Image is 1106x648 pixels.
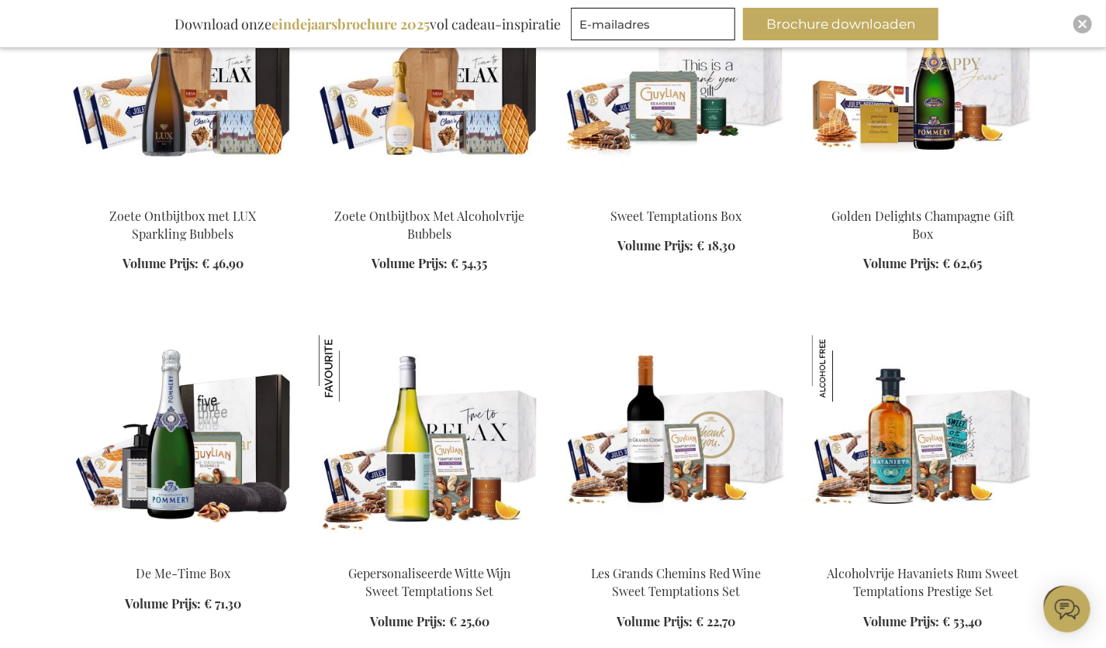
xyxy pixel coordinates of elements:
span: € 46,90 [202,255,244,271]
img: Gepersonaliseerde Witte Wijn Sweet Temptations Set [319,335,385,402]
div: Download onze vol cadeau-inspiratie [168,8,568,40]
a: Zoete Ontbijtbox Met Alcoholvrije Bubbels [335,208,525,242]
a: Volume Prijs: € 53,40 [864,613,983,631]
span: Volume Prijs: [123,255,199,271]
a: Alcoholvrije Havaniets Rum Sweet Temptations Prestige Set [828,565,1019,599]
img: Les Grands Chemins Red Wine Sweet Temptations Set [565,335,787,552]
b: eindejaarsbrochure 2025 [271,15,430,33]
span: € 62,65 [943,255,983,271]
input: E-mailadres [571,8,735,40]
a: Les Grands Chemins Red Wine Sweet Temptations Set [592,565,762,599]
a: Golden Delights Champagne Gift Box [812,188,1034,203]
a: Zoete Ontbijtbox met LUX Sparkling Bubbels [110,208,257,242]
a: Volume Prijs: € 25,60 [370,613,489,631]
img: Close [1078,19,1087,29]
a: Alcoholvrije Havaniets Rum Sweet Temptations Prestige Set Alcoholvrije Havaniets Rum Sweet Tempta... [812,546,1034,560]
a: Volume Prijs: € 54,35 [372,255,488,273]
a: De Me-Time Box [136,565,230,581]
span: € 54,35 [451,255,488,271]
span: Volume Prijs: [125,595,201,612]
span: Volume Prijs: [864,613,940,629]
div: Close [1073,15,1092,33]
span: € 71,30 [204,595,241,612]
span: € 18,30 [696,237,735,253]
a: Volume Prijs: € 22,70 [617,613,736,631]
span: Volume Prijs: [372,255,448,271]
a: Golden Delights Champagne Gift Box [831,208,1014,242]
a: Les Grands Chemins Red Wine Sweet Temptations Set [565,546,787,560]
a: Volume Prijs: € 46,90 [123,255,244,273]
a: Sweet Temptations Box [565,188,787,203]
a: Volume Prijs: € 62,65 [864,255,983,273]
iframe: belco-activator-frame [1044,586,1090,632]
a: Sweet Break(fast) With NA Bubbels Box Zoete Ontbijtbox Met Alcoholvrije Bubbels [319,188,541,203]
a: De Me-Time Box [72,546,294,560]
span: Volume Prijs: [370,613,446,629]
span: Volume Prijs: [617,237,693,253]
a: Volume Prijs: € 18,30 [617,237,735,255]
span: € 22,70 [696,613,736,629]
span: € 25,60 [449,613,489,629]
span: Volume Prijs: [617,613,693,629]
a: Gepersonaliseerde Witte Wijn Sweet Temptations Set [348,565,511,599]
img: Alcoholvrije Havaniets Rum Sweet Temptations Prestige Set [812,335,1034,552]
span: € 53,40 [943,613,983,629]
a: Personalised white wine Gepersonaliseerde Witte Wijn Sweet Temptations Set [319,546,541,560]
img: Personalised white wine [319,335,541,552]
button: Brochure downloaden [743,8,938,40]
a: Volume Prijs: € 71,30 [125,595,241,613]
a: Sweet Break(fast) With LUX Bubbels Box [72,188,294,203]
form: marketing offers and promotions [571,8,740,45]
img: Alcoholvrije Havaniets Rum Sweet Temptations Prestige Set [812,335,879,402]
a: Sweet Temptations Box [611,208,742,224]
img: De Me-Time Box [72,335,294,552]
span: Volume Prijs: [864,255,940,271]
